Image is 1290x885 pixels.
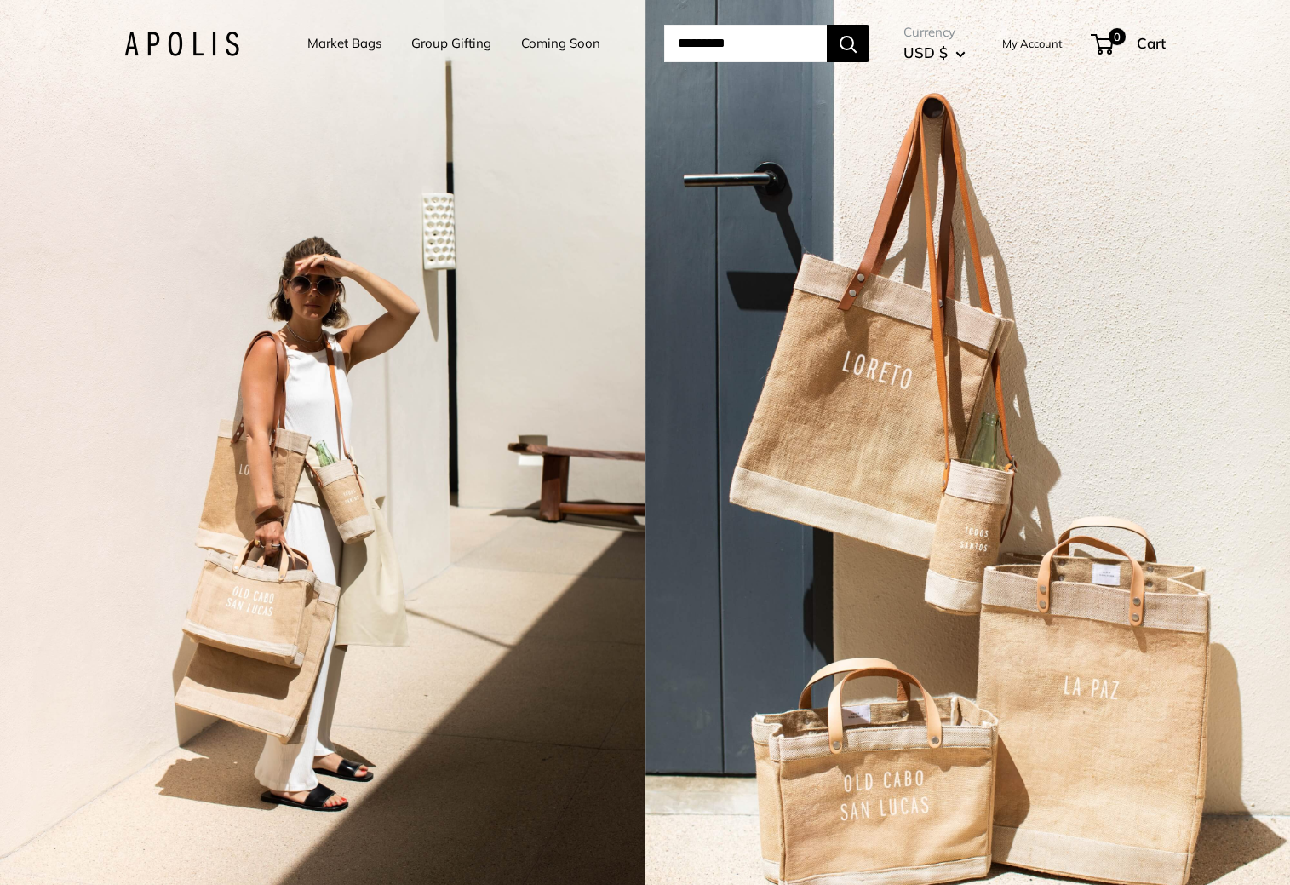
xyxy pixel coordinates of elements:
[827,25,869,62] button: Search
[124,32,239,56] img: Apolis
[307,32,381,55] a: Market Bags
[1137,34,1166,52] span: Cart
[903,43,948,61] span: USD $
[1002,33,1063,54] a: My Account
[903,20,966,44] span: Currency
[1109,28,1126,45] span: 0
[411,32,491,55] a: Group Gifting
[903,39,966,66] button: USD $
[664,25,827,62] input: Search...
[1092,30,1166,57] a: 0 Cart
[521,32,600,55] a: Coming Soon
